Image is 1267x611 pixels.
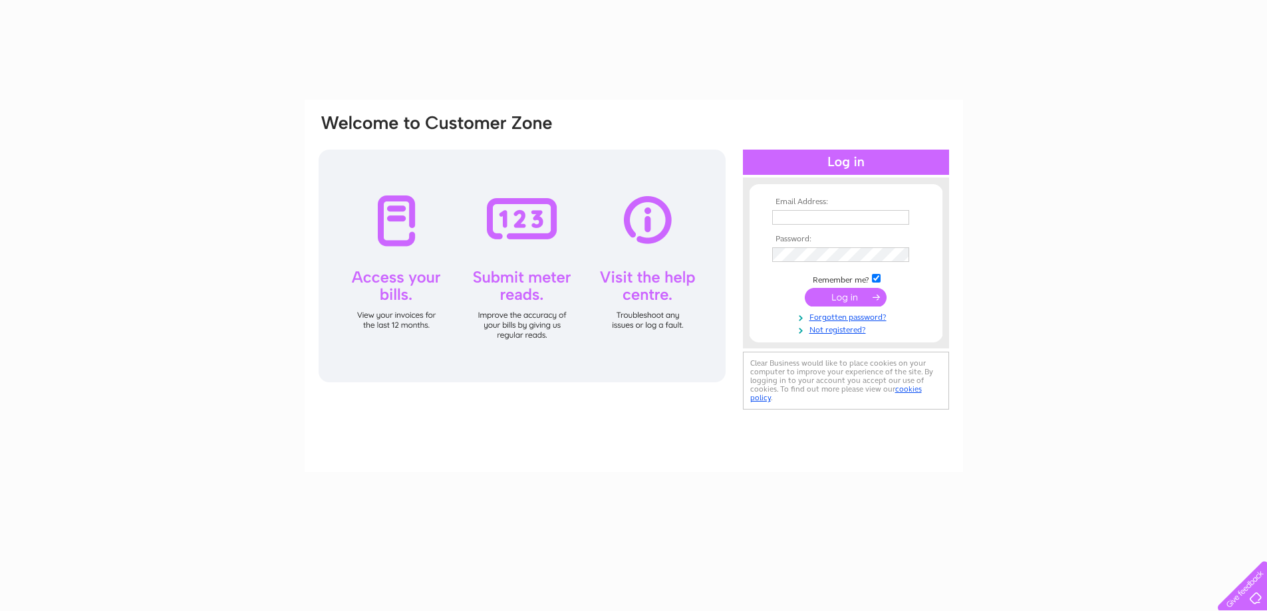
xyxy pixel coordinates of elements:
[769,235,923,244] th: Password:
[750,384,922,402] a: cookies policy
[743,352,949,410] div: Clear Business would like to place cookies on your computer to improve your experience of the sit...
[769,197,923,207] th: Email Address:
[805,288,887,306] input: Submit
[772,310,923,322] a: Forgotten password?
[772,322,923,335] a: Not registered?
[769,272,923,285] td: Remember me?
